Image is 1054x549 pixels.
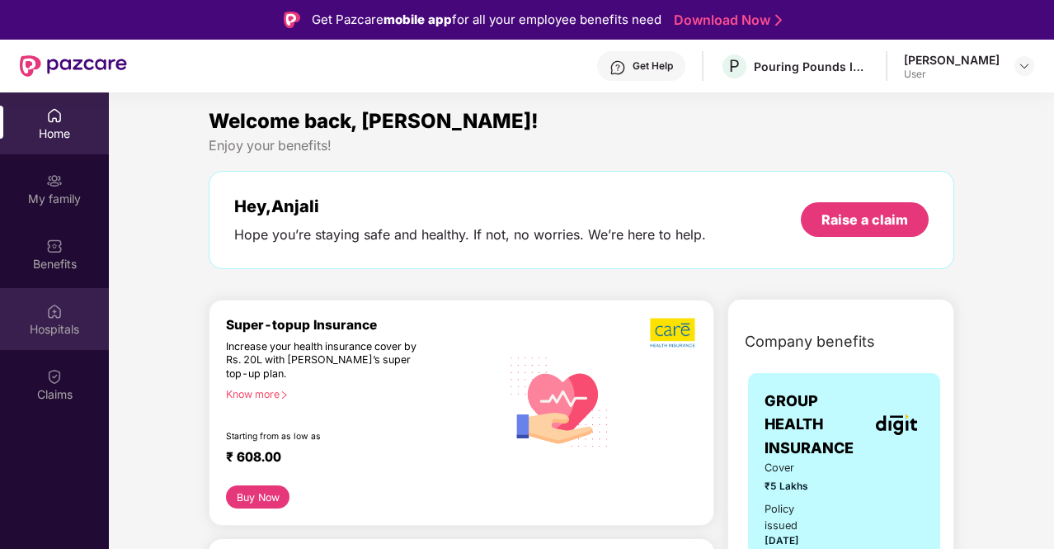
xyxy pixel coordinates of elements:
img: New Pazcare Logo [20,55,127,77]
span: GROUP HEALTH INSURANCE [765,390,869,460]
span: right [280,390,289,400]
a: Download Now [674,12,777,29]
span: ₹5 Lakhs [765,479,825,495]
div: Hope you’re staying safe and healthy. If not, no worries. We’re here to help. [234,226,706,244]
div: Raise a claim [821,211,908,229]
span: [DATE] [765,535,799,547]
img: svg+xml;base64,PHN2ZyB3aWR0aD0iMjAiIGhlaWdodD0iMjAiIHZpZXdCb3g9IjAgMCAyMCAyMCIgZmlsbD0ibm9uZSIgeG... [46,173,63,189]
span: Welcome back, [PERSON_NAME]! [209,109,539,133]
div: Enjoy your benefits! [209,137,954,154]
div: Get Help [633,59,673,73]
div: Pouring Pounds India Pvt Ltd (CashKaro and EarnKaro) [754,59,869,74]
img: svg+xml;base64,PHN2ZyBpZD0iSGVscC0zMngzMiIgeG1sbnM9Imh0dHA6Ly93d3cudzMub3JnLzIwMDAvc3ZnIiB3aWR0aD... [609,59,626,76]
strong: mobile app [383,12,452,27]
div: Super-topup Insurance [226,317,501,333]
div: User [904,68,1000,81]
div: [PERSON_NAME] [904,52,1000,68]
img: Logo [284,12,300,28]
img: b5dec4f62d2307b9de63beb79f102df3.png [650,317,697,348]
img: svg+xml;base64,PHN2ZyBpZD0iQmVuZWZpdHMiIHhtbG5zPSJodHRwOi8vd3d3LnczLm9yZy8yMDAwL3N2ZyIgd2lkdGg9Ij... [46,238,63,254]
img: svg+xml;base64,PHN2ZyB4bWxucz0iaHR0cDovL3d3dy53My5vcmcvMjAwMC9zdmciIHhtbG5zOnhsaW5rPSJodHRwOi8vd3... [501,341,619,461]
img: svg+xml;base64,PHN2ZyBpZD0iSG9zcGl0YWxzIiB4bWxucz0iaHR0cDovL3d3dy53My5vcmcvMjAwMC9zdmciIHdpZHRoPS... [46,303,63,319]
img: svg+xml;base64,PHN2ZyBpZD0iQ2xhaW0iIHhtbG5zPSJodHRwOi8vd3d3LnczLm9yZy8yMDAwL3N2ZyIgd2lkdGg9IjIwIi... [46,368,63,385]
div: Get Pazcare for all your employee benefits need [312,10,661,30]
div: Hey, Anjali [234,196,706,216]
div: Starting from as low as [226,431,431,443]
span: Cover [765,460,825,476]
button: Buy Now [226,485,289,509]
div: ₹ 608.00 [226,449,484,469]
img: insurerLogo [876,414,917,435]
div: Know more [226,388,491,400]
span: Company benefits [745,330,875,353]
img: svg+xml;base64,PHN2ZyBpZD0iSG9tZSIgeG1sbnM9Imh0dHA6Ly93d3cudzMub3JnLzIwMDAvc3ZnIiB3aWR0aD0iMjAiIG... [46,107,63,124]
div: Policy issued [765,501,825,534]
span: P [729,56,740,76]
div: Increase your health insurance cover by Rs. 20L with [PERSON_NAME]’s super top-up plan. [226,340,430,381]
img: Stroke [775,12,782,29]
img: svg+xml;base64,PHN2ZyBpZD0iRHJvcGRvd24tMzJ4MzIiIHhtbG5zPSJodHRwOi8vd3d3LnczLm9yZy8yMDAwL3N2ZyIgd2... [1018,59,1031,73]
